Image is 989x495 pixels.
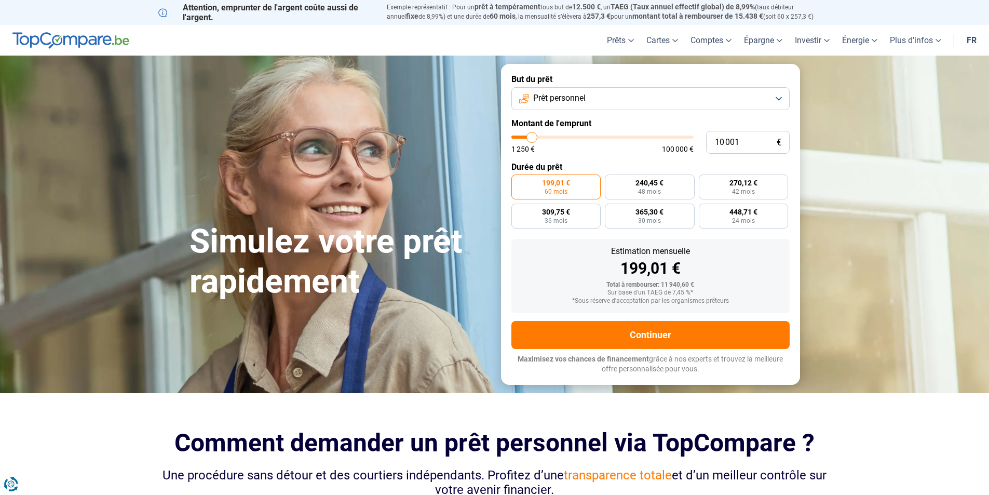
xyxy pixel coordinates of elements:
h2: Comment demander un prêt personnel via TopCompare ? [158,429,831,457]
p: grâce à nos experts et trouvez la meilleure offre personnalisée pour vous. [511,354,790,374]
span: TAEG (Taux annuel effectif global) de 8,99% [611,3,755,11]
span: € [777,138,781,147]
p: Attention, emprunter de l'argent coûte aussi de l'argent. [158,3,374,22]
label: Montant de l'emprunt [511,118,790,128]
span: 240,45 € [635,179,663,186]
span: 309,75 € [542,208,570,216]
a: Comptes [684,25,738,56]
a: Épargne [738,25,789,56]
a: Investir [789,25,836,56]
span: 36 mois [545,218,567,224]
span: 60 mois [490,12,516,20]
p: Exemple représentatif : Pour un tous but de , un (taux débiteur annuel de 8,99%) et une durée de ... [387,3,831,21]
span: 257,3 € [587,12,611,20]
span: 42 mois [732,189,755,195]
span: 270,12 € [729,179,757,186]
span: prêt à tempérament [475,3,540,11]
div: Estimation mensuelle [520,247,781,256]
div: 199,01 € [520,261,781,276]
button: Continuer [511,321,790,349]
div: Total à rembourser: 11 940,60 € [520,282,781,289]
span: 12.500 € [572,3,601,11]
div: Sur base d'un TAEG de 7,45 %* [520,289,781,297]
a: Prêts [601,25,640,56]
a: Cartes [640,25,684,56]
span: 30 mois [638,218,661,224]
button: Prêt personnel [511,87,790,110]
span: Prêt personnel [533,92,586,104]
span: 100 000 € [662,145,694,153]
span: 24 mois [732,218,755,224]
span: 1 250 € [511,145,535,153]
span: transparence totale [564,468,672,483]
span: 448,71 € [729,208,757,216]
span: fixe [406,12,418,20]
span: 199,01 € [542,179,570,186]
img: TopCompare [12,32,129,49]
div: *Sous réserve d'acceptation par les organismes prêteurs [520,298,781,305]
span: 60 mois [545,189,567,195]
label: But du prêt [511,74,790,84]
a: fr [960,25,983,56]
h1: Simulez votre prêt rapidement [189,222,489,302]
span: 365,30 € [635,208,663,216]
span: montant total à rembourser de 15.438 € [632,12,763,20]
a: Plus d'infos [884,25,947,56]
span: 48 mois [638,189,661,195]
a: Énergie [836,25,884,56]
span: Maximisez vos chances de financement [518,355,649,363]
label: Durée du prêt [511,162,790,172]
